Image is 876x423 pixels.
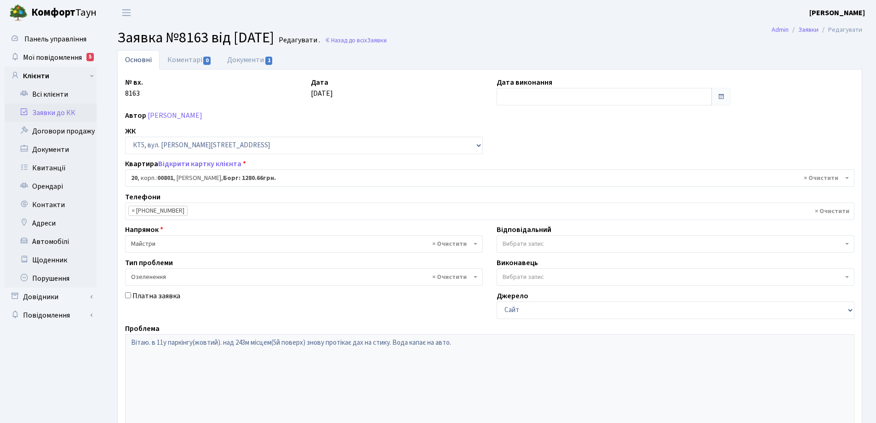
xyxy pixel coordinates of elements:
a: Панель управління [5,30,97,48]
a: Контакти [5,196,97,214]
b: Комфорт [31,5,75,20]
a: Довідники [5,288,97,306]
span: <b>20</b>, корп.: <b>00801</b>, Обертюх Святослав Володимирович, <b>Борг: 1280.66грн.</b> [125,169,854,187]
b: Борг: 1280.66грн. [223,174,276,183]
button: Переключити навігацію [115,5,138,20]
nav: breadcrumb [758,20,876,40]
a: Автомобілі [5,232,97,251]
a: Повідомлення [5,306,97,324]
li: (063) 058-90-45 [128,206,188,216]
label: Квартира [125,158,246,169]
label: Платна заявка [132,290,180,301]
label: Дата [311,77,328,88]
a: Порушення [5,269,97,288]
b: 00801 [157,174,173,183]
a: Орендарі [5,177,97,196]
label: Телефони [125,191,160,203]
label: Напрямок [125,224,163,235]
label: Тип проблеми [125,257,173,268]
a: Коментарі [160,50,219,70]
label: Дата виконання [497,77,552,88]
span: Вибрати запис [503,272,544,282]
span: Видалити всі елементи [815,207,849,216]
span: Заявка №8163 від [DATE] [117,27,274,48]
label: № вх. [125,77,143,88]
a: Мої повідомлення5 [5,48,97,67]
span: Озеленення [131,272,471,282]
a: Заявки [798,25,819,35]
a: Щоденник [5,251,97,269]
div: 5 [86,53,94,61]
span: × [132,206,135,215]
a: Документи [5,140,97,159]
a: Клієнти [5,67,97,85]
label: Джерело [497,290,528,301]
span: 1 [265,57,273,65]
span: Вибрати запис [503,239,544,249]
li: Редагувати [819,25,862,35]
span: Таун [31,5,97,21]
span: Майстри [131,239,471,249]
span: Видалити всі елементи [432,272,467,282]
a: Договори продажу [5,122,97,140]
label: Автор [125,110,146,121]
label: Виконавець [497,257,538,268]
span: Видалити всі елементи [432,239,467,249]
a: Документи [219,50,281,70]
b: 20 [131,174,137,183]
a: Основні [117,50,160,70]
img: logo.png [9,4,28,22]
label: ЖК [125,126,136,137]
div: [DATE] [304,77,490,105]
a: Адреси [5,214,97,232]
a: Заявки до КК [5,104,97,122]
span: 0 [203,57,211,65]
span: <b>20</b>, корп.: <b>00801</b>, Обертюх Святослав Володимирович, <b>Борг: 1280.66грн.</b> [131,174,843,183]
span: Озеленення [125,268,483,286]
small: Редагувати . [277,36,320,45]
a: Всі клієнти [5,85,97,104]
a: Назад до всіхЗаявки [325,36,387,45]
span: Мої повідомлення [23,52,82,63]
span: Панель управління [24,34,86,44]
span: Заявки [367,36,387,45]
a: [PERSON_NAME] [148,110,202,121]
a: Відкрити картку клієнта [158,159,241,169]
a: [PERSON_NAME] [809,7,865,18]
span: Видалити всі елементи [804,174,838,183]
label: Відповідальний [497,224,551,235]
div: 8163 [118,77,304,105]
a: Admin [772,25,789,35]
a: Квитанції [5,159,97,177]
b: [PERSON_NAME] [809,8,865,18]
label: Проблема [125,323,160,334]
span: Майстри [125,235,483,253]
